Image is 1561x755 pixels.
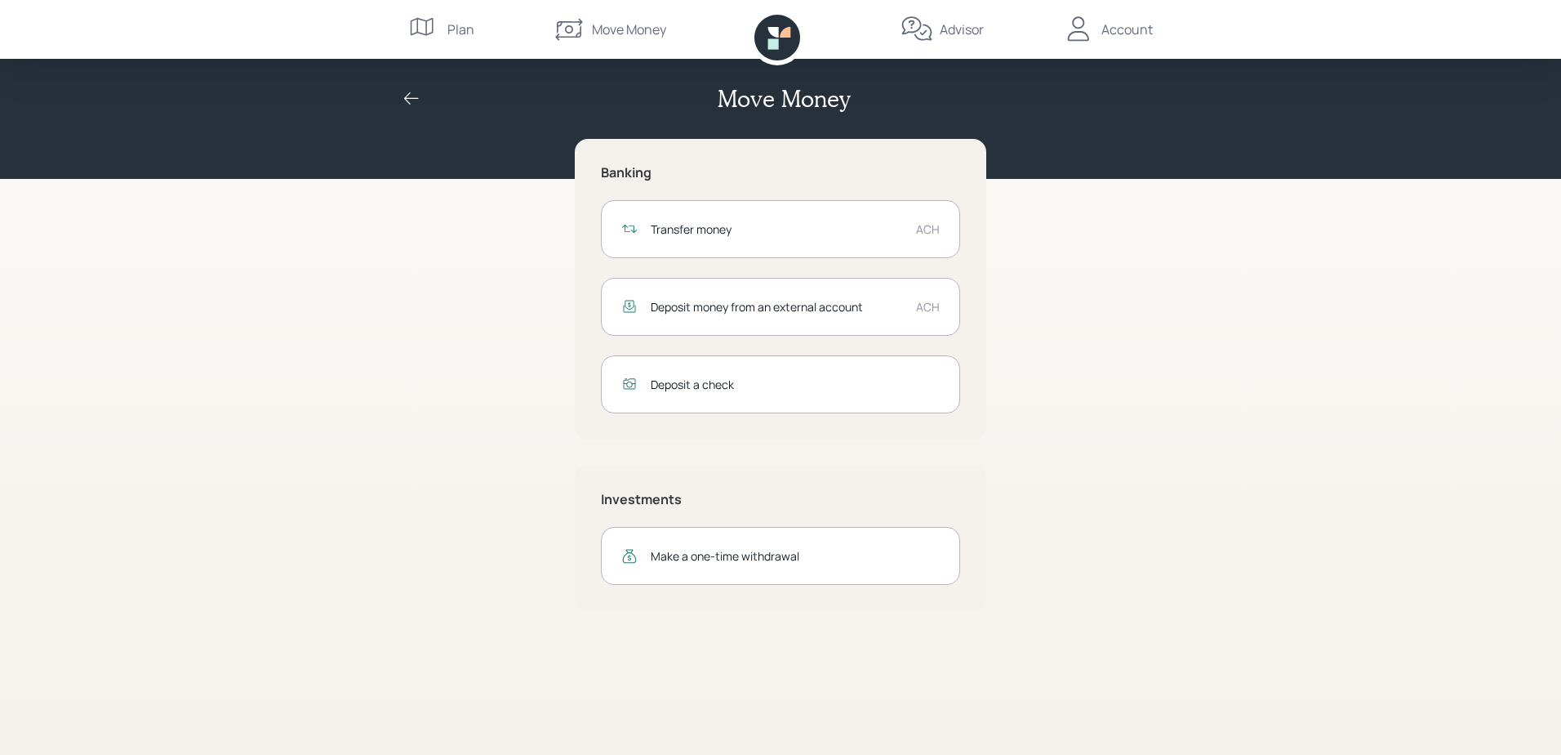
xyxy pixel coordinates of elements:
[601,492,960,507] h5: Investments
[651,298,903,315] div: Deposit money from an external account
[1101,20,1153,39] div: Account
[940,20,984,39] div: Advisor
[916,221,940,238] div: ACH
[718,85,850,113] h2: Move Money
[601,165,960,181] h5: Banking
[651,221,903,238] div: Transfer money
[651,547,940,565] div: Make a one-time withdrawal
[592,20,666,39] div: Move Money
[916,298,940,315] div: ACH
[651,376,940,393] div: Deposit a check
[447,20,474,39] div: Plan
